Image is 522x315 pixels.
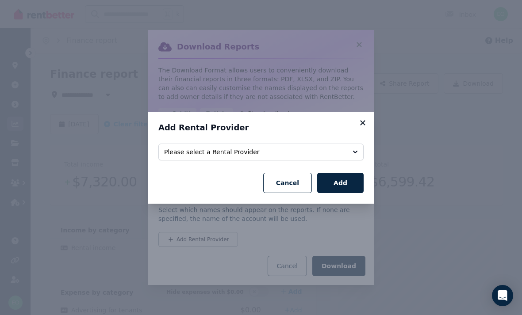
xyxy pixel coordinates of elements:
[164,148,345,156] span: Please select a Rental Provider
[317,173,364,193] button: Add
[158,122,364,133] h3: Add Rental Provider
[263,173,312,193] button: Cancel
[492,285,513,306] div: Open Intercom Messenger
[158,144,364,160] button: Please select a Rental Provider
